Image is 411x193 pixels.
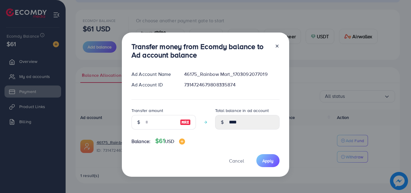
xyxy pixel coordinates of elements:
[179,71,284,78] div: 46175_Rainbow Mart_1703092077019
[221,154,252,167] button: Cancel
[256,154,280,167] button: Apply
[155,137,185,145] h4: $61
[131,107,163,114] label: Transfer amount
[180,119,191,126] img: image
[179,139,185,145] img: image
[229,157,244,164] span: Cancel
[131,42,270,60] h3: Transfer money from Ecomdy balance to Ad account balance
[165,138,174,145] span: USD
[131,138,150,145] span: Balance:
[262,158,273,164] span: Apply
[127,81,179,88] div: Ad Account ID
[179,81,284,88] div: 7314724679808335874
[127,71,179,78] div: Ad Account Name
[215,107,269,114] label: Total balance in ad account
